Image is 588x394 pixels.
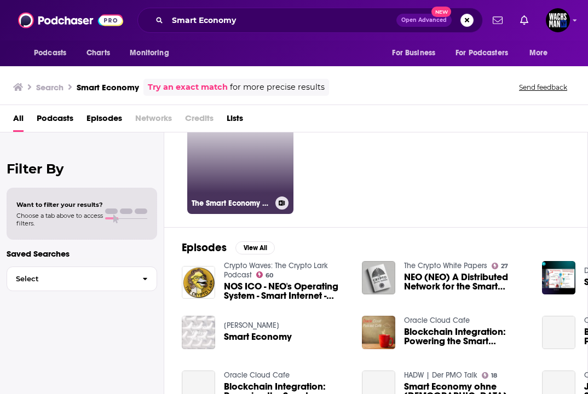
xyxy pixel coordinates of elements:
[182,266,215,299] img: NOS ICO - NEO's Operating System - Smart Internet - Smart Economy - Smart Future
[401,18,447,23] span: Open Advanced
[408,108,514,214] a: 25
[448,43,524,63] button: open menu
[482,372,498,379] a: 18
[516,11,533,30] a: Show notifications dropdown
[185,109,214,132] span: Credits
[542,261,575,294] img: Smart Economy
[182,241,275,254] a: EpisodesView All
[7,266,157,291] button: Select
[87,45,110,61] span: Charts
[404,316,470,325] a: Oracle Cloud Cafe
[529,45,548,61] span: More
[516,83,570,92] button: Send feedback
[488,11,507,30] a: Show notifications dropdown
[7,248,157,259] p: Saved Searches
[34,45,66,61] span: Podcasts
[182,241,227,254] h2: Episodes
[456,45,508,61] span: For Podcasters
[7,275,134,282] span: Select
[13,109,24,132] a: All
[404,261,487,270] a: The Crypto White Papers
[16,201,103,208] span: Want to filter your results?
[431,7,451,17] span: New
[235,241,275,254] button: View All
[522,43,562,63] button: open menu
[546,8,570,32] span: Logged in as WachsmanNY
[224,321,279,330] a: Aliftianna Widya Ningsih
[404,370,477,380] a: HADW | Der PMO Talk
[192,199,271,208] h3: The Smart Economy Podcast: Real-World Blockchain Applications with Crypto, DeFi, NFTs, and DAOs
[546,8,570,32] img: User Profile
[266,273,273,278] span: 60
[187,108,293,214] a: 33The Smart Economy Podcast: Real-World Blockchain Applications with Crypto, DeFi, NFTs, and DAOs
[135,109,172,132] span: Networks
[224,370,290,380] a: Oracle Cloud Cafe
[148,81,228,94] a: Try an exact match
[224,282,349,300] a: NOS ICO - NEO's Operating System - Smart Internet - Smart Economy - Smart Future
[137,8,483,33] div: Search podcasts, credits, & more...
[26,43,80,63] button: open menu
[36,82,64,92] h3: Search
[122,43,183,63] button: open menu
[227,109,243,132] a: Lists
[392,45,435,61] span: For Business
[492,263,509,269] a: 27
[501,264,508,269] span: 27
[404,273,529,291] a: NEO (NEO) A Distributed Network for the Smart Economy
[404,327,529,346] a: Blockchain Integration: Powering the Smart Economy
[384,43,449,63] button: open menu
[396,14,452,27] button: Open AdvancedNew
[362,316,395,349] img: Blockchain Integration: Powering the Smart Economy
[79,43,117,63] a: Charts
[542,316,575,349] a: Blockchain Integration: Powering the Smart Economy
[77,82,139,92] h3: Smart Economy
[168,11,396,29] input: Search podcasts, credits, & more...
[130,45,169,61] span: Monitoring
[230,81,325,94] span: for more precise results
[7,161,157,177] h2: Filter By
[37,109,73,132] a: Podcasts
[18,10,123,31] img: Podchaser - Follow, Share and Rate Podcasts
[182,316,215,349] img: Smart Economy
[362,261,395,294] img: NEO (NEO) A Distributed Network for the Smart Economy
[546,8,570,32] button: Show profile menu
[224,261,328,280] a: Crypto Waves: The Crypto Lark Podcast
[224,332,292,341] a: Smart Economy
[256,271,274,278] a: 60
[87,109,122,132] a: Episodes
[16,212,103,227] span: Choose a tab above to access filters.
[491,373,497,378] span: 18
